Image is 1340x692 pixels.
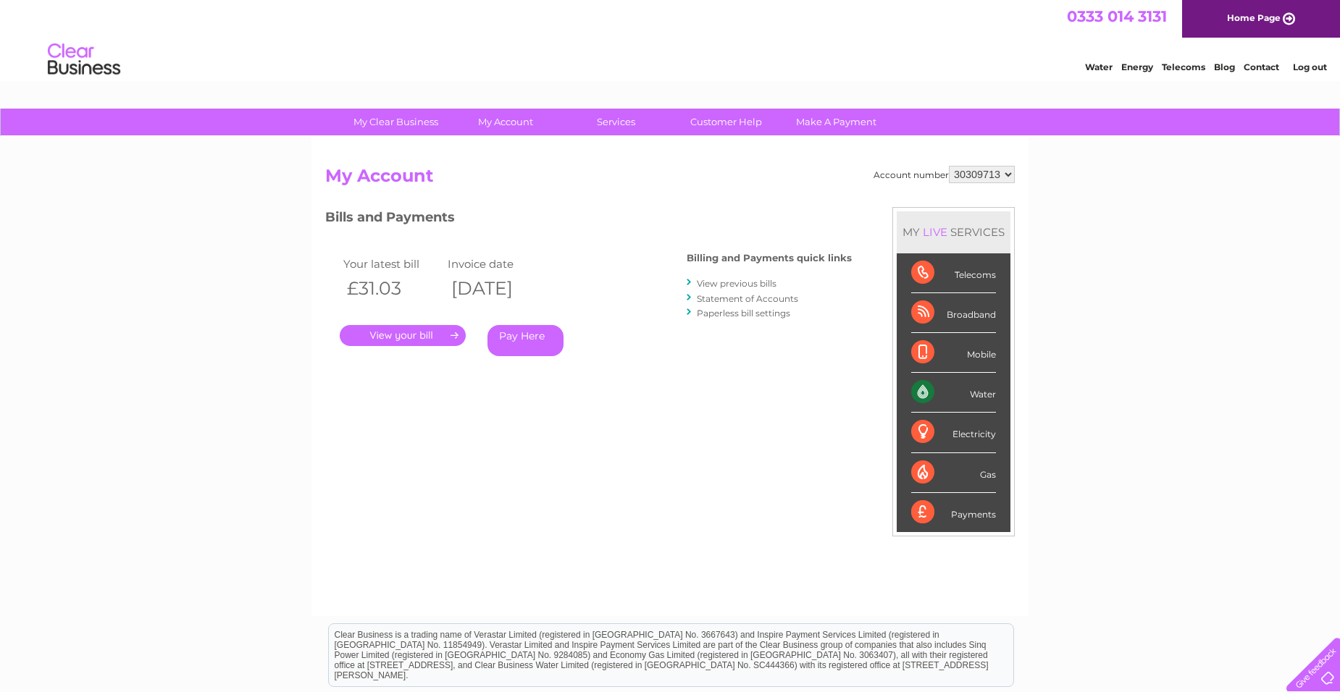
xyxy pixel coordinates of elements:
[666,109,786,135] a: Customer Help
[329,8,1013,70] div: Clear Business is a trading name of Verastar Limited (registered in [GEOGRAPHIC_DATA] No. 3667643...
[325,166,1015,193] h2: My Account
[325,207,852,232] h3: Bills and Payments
[874,166,1015,183] div: Account number
[487,325,564,356] a: Pay Here
[1244,62,1279,72] a: Contact
[920,225,950,239] div: LIVE
[697,308,790,318] a: Paperless bill settings
[911,413,996,452] div: Electricity
[1121,62,1153,72] a: Energy
[1214,62,1235,72] a: Blog
[1067,7,1167,25] a: 0333 014 3131
[1162,62,1205,72] a: Telecoms
[911,453,996,493] div: Gas
[1085,62,1113,72] a: Water
[911,253,996,293] div: Telecoms
[776,109,896,135] a: Make A Payment
[340,325,466,346] a: .
[446,109,566,135] a: My Account
[444,274,548,303] th: [DATE]
[1293,62,1327,72] a: Log out
[911,493,996,532] div: Payments
[444,254,548,274] td: Invoice date
[687,253,852,263] h4: Billing and Payments quick links
[911,293,996,333] div: Broadband
[897,211,1010,253] div: MY SERVICES
[47,38,121,82] img: logo.png
[340,274,444,303] th: £31.03
[911,333,996,373] div: Mobile
[697,278,776,289] a: View previous bills
[697,293,798,304] a: Statement of Accounts
[340,254,444,274] td: Your latest bill
[911,373,996,413] div: Water
[336,109,456,135] a: My Clear Business
[556,109,676,135] a: Services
